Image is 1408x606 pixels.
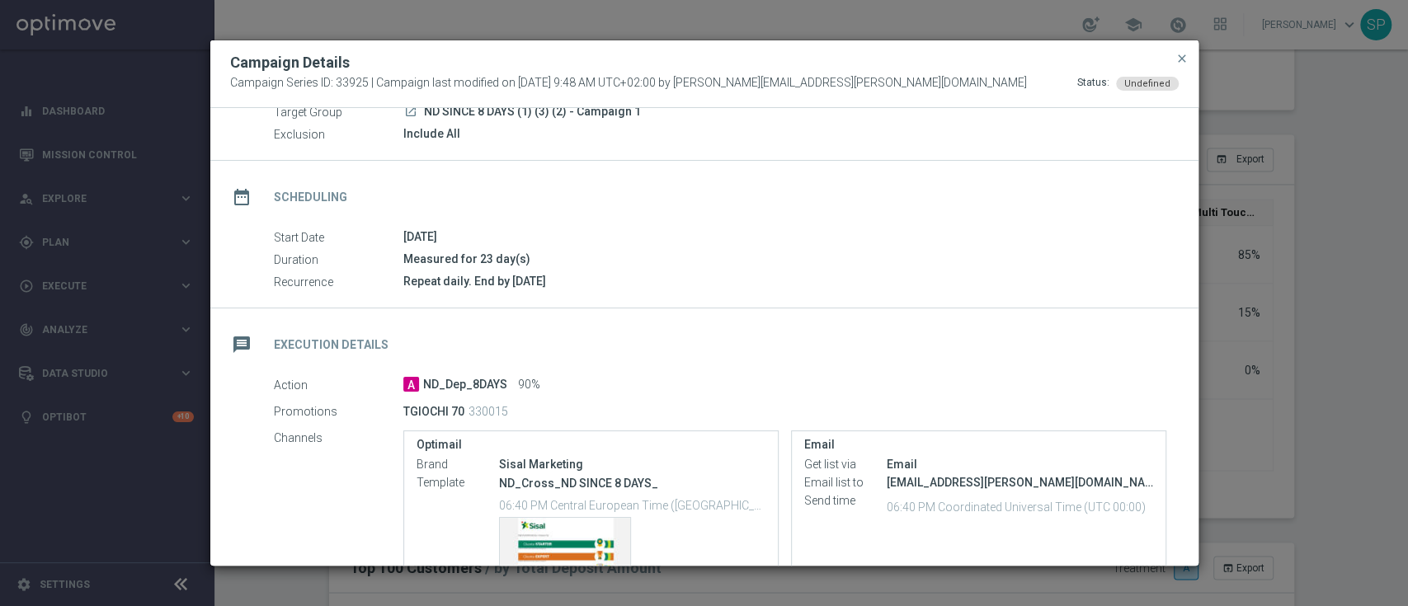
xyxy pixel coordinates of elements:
a: launch [403,105,418,120]
span: Undefined [1124,78,1170,89]
span: A [403,377,419,392]
label: Email [804,438,1153,452]
span: ND_Dep_8DAYS [423,378,507,392]
label: Recurrence [274,275,403,289]
i: date_range [227,182,257,212]
span: close [1175,52,1189,65]
label: Exclusion [274,127,403,142]
label: Action [274,378,403,392]
div: Measured for 23 day(s) [403,251,1166,267]
p: 06:40 PM Central European Time (Berlin) (UTC +02:00) [499,496,765,513]
colored-tag: Undefined [1116,76,1179,89]
div: [EMAIL_ADDRESS][PERSON_NAME][DOMAIN_NAME] [887,474,1153,491]
div: Email [887,456,1153,472]
i: launch [404,105,417,118]
p: 06:40 PM Coordinated Universal Time (UTC 00:00) [887,498,1153,514]
div: Repeat daily. End by [DATE] [403,273,1166,289]
div: Include All [403,125,1166,142]
label: Duration [274,252,403,267]
label: Brand [417,458,499,472]
p: ND_Cross_ND SINCE 8 DAYS_ [499,476,765,491]
label: Target Group [274,105,403,120]
div: [DATE] [403,228,1166,245]
label: Optimail [417,438,765,452]
div: Sisal Marketing [499,456,765,472]
p: TGIOCHI 70 [403,404,464,419]
h2: Execution Details [274,337,388,353]
label: Template [417,476,499,491]
span: Campaign Series ID: 33925 | Campaign last modified on [DATE] 9:48 AM UTC+02:00 by [PERSON_NAME][E... [230,76,1027,91]
i: message [227,330,257,359]
label: Start Date [274,230,403,245]
label: Channels [274,430,403,445]
span: 90% [518,378,540,392]
h2: Scheduling [274,190,347,205]
label: Promotions [274,404,403,419]
h2: Campaign Details [230,53,350,73]
div: Status: [1077,76,1109,91]
p: 330015 [469,404,508,419]
span: ND SINCE 8 DAYS (1) (3) (2) - Campaign 1 [424,105,641,120]
label: Email list to [804,476,887,491]
label: Send time [804,494,887,509]
label: Get list via [804,458,887,472]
